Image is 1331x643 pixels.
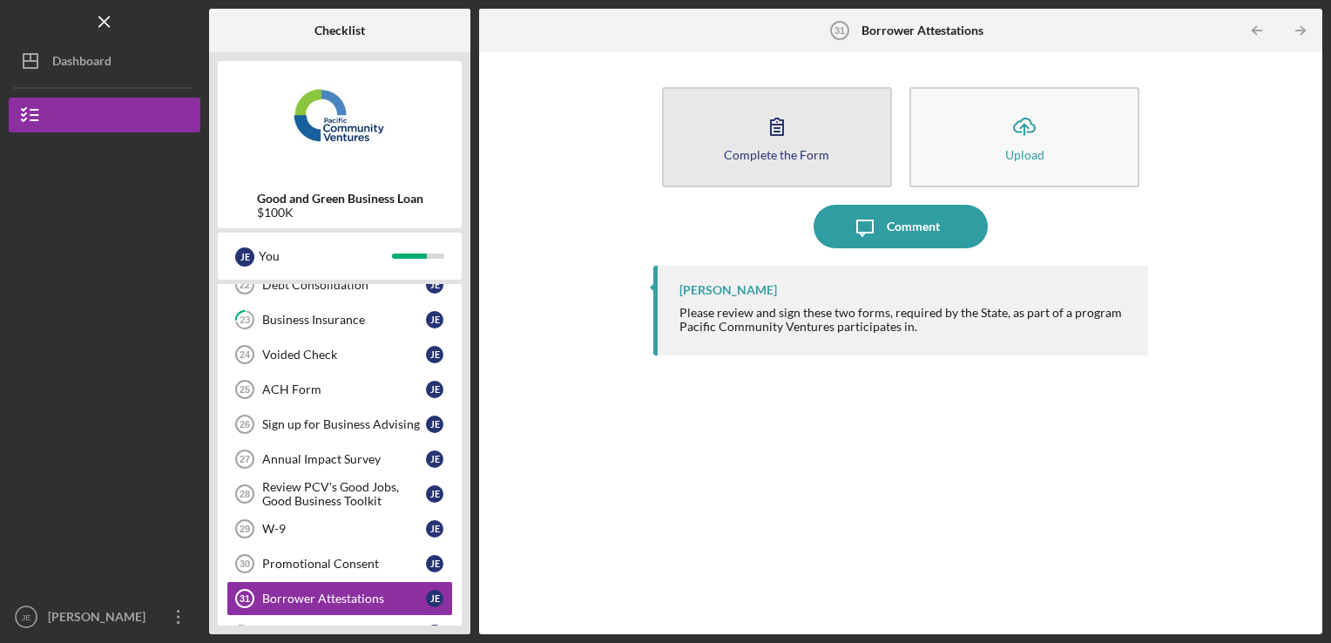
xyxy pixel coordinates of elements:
[226,581,453,616] a: 31Borrower AttestationsJE
[262,452,426,466] div: Annual Impact Survey
[426,276,443,294] div: J E
[240,280,250,290] tspan: 22
[679,283,777,297] div: [PERSON_NAME]
[679,306,1132,334] div: Please review and sign these two forms, required by the State, as part of a program Pacific Commu...
[226,372,453,407] a: 25ACH FormJE
[426,590,443,607] div: J E
[21,613,30,622] text: JE
[9,44,200,78] button: Dashboard
[262,278,426,292] div: Debt Consolidation
[887,205,940,248] div: Comment
[240,454,250,464] tspan: 27
[861,24,983,37] b: Borrower Attestations
[226,442,453,477] a: 27Annual Impact SurveyJE
[426,520,443,538] div: J E
[262,557,426,571] div: Promotional Consent
[426,625,443,642] div: J E
[426,346,443,363] div: J E
[426,381,443,398] div: J E
[240,349,251,360] tspan: 24
[426,485,443,503] div: J E
[262,522,426,536] div: W-9
[257,192,423,206] b: Good and Green Business Loan
[226,477,453,511] a: 28Review PCV's Good Jobs, Good Business ToolkitJE
[44,599,157,639] div: [PERSON_NAME]
[240,524,250,534] tspan: 29
[52,44,111,83] div: Dashboard
[314,24,365,37] b: Checklist
[240,419,250,430] tspan: 26
[235,247,254,267] div: J E
[426,555,443,572] div: J E
[259,241,392,271] div: You
[426,416,443,433] div: J E
[262,348,426,362] div: Voided Check
[9,599,200,634] button: JE[PERSON_NAME]
[834,25,845,36] tspan: 31
[240,593,250,604] tspan: 31
[257,206,423,220] div: $100K
[218,70,462,174] img: Product logo
[909,87,1139,187] button: Upload
[226,546,453,581] a: 30Promotional ConsentJE
[662,87,892,187] button: Complete the Form
[814,205,988,248] button: Comment
[226,407,453,442] a: 26Sign up for Business AdvisingJE
[426,450,443,468] div: J E
[262,382,426,396] div: ACH Form
[240,315,250,326] tspan: 23
[226,511,453,546] a: 29W-9JE
[240,489,250,499] tspan: 28
[226,267,453,302] a: 22Debt ConsolidationJE
[262,592,426,606] div: Borrower Attestations
[262,313,426,327] div: Business Insurance
[226,337,453,372] a: 24Voided CheckJE
[426,311,443,328] div: J E
[1005,148,1044,161] div: Upload
[262,480,426,508] div: Review PCV's Good Jobs, Good Business Toolkit
[240,558,250,569] tspan: 30
[240,384,250,395] tspan: 25
[262,417,426,431] div: Sign up for Business Advising
[724,148,829,161] div: Complete the Form
[226,302,453,337] a: 23Business InsuranceJE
